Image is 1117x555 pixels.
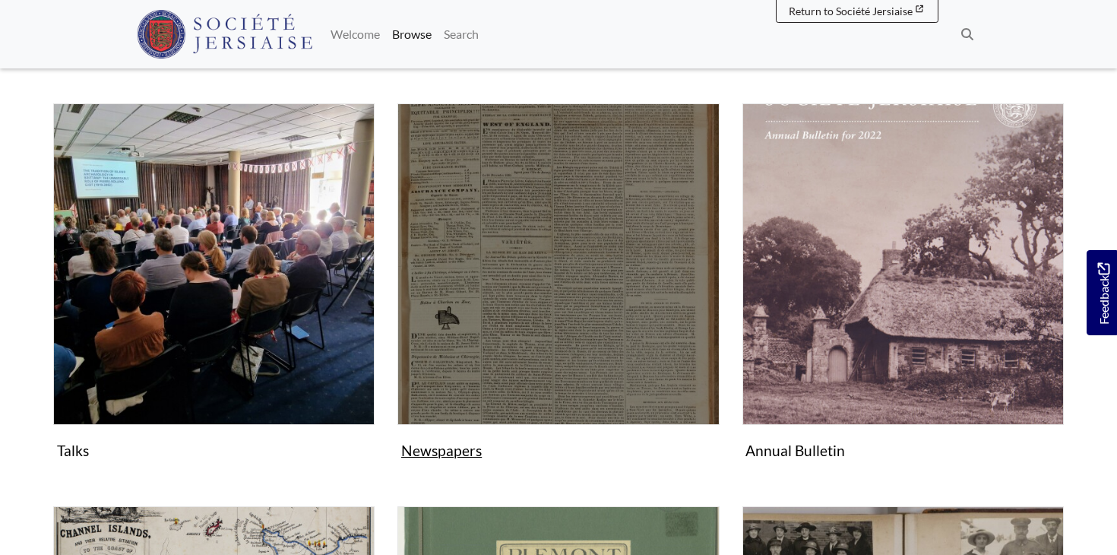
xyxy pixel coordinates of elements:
a: Société Jersiaise logo [137,6,312,62]
img: Newspapers [397,103,719,425]
span: Return to Société Jersiaise [789,5,913,17]
a: Browse [386,19,438,49]
a: Newspapers Newspapers [397,103,719,465]
a: Search [438,19,485,49]
img: Talks [53,103,375,425]
a: Would you like to provide feedback? [1087,250,1117,335]
div: Subcollection [42,103,386,488]
a: Welcome [324,19,386,49]
div: Subcollection [386,103,730,488]
a: Annual Bulletin Annual Bulletin [742,103,1064,465]
span: Feedback [1094,262,1112,324]
img: Société Jersiaise [137,10,312,59]
a: Talks Talks [53,103,375,465]
div: Subcollection [731,103,1075,488]
img: Annual Bulletin [742,103,1064,425]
